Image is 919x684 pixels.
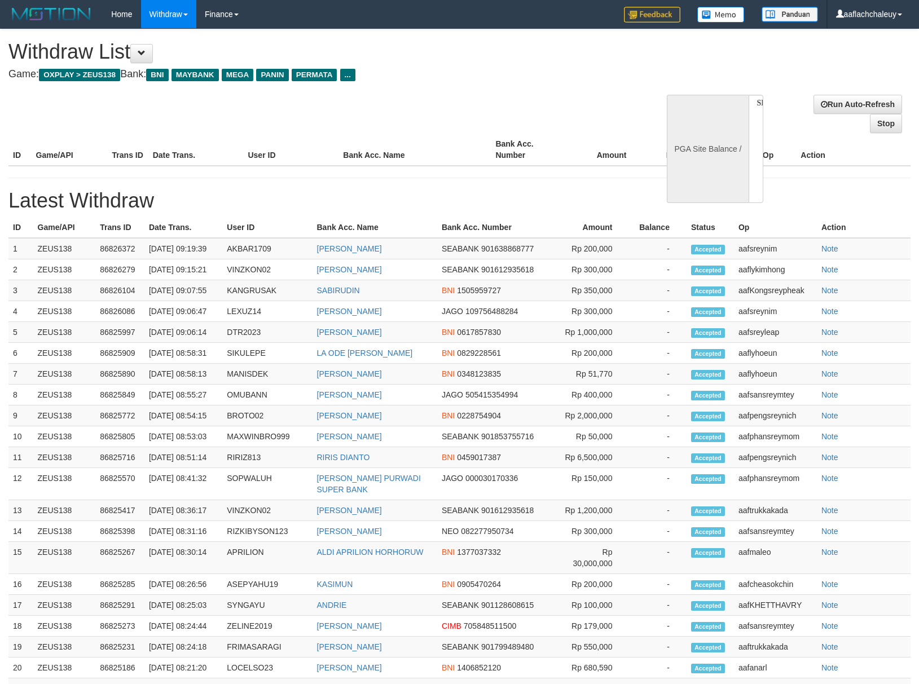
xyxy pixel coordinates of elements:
[8,521,33,542] td: 14
[222,595,312,616] td: SYNGAYU
[222,364,312,385] td: MANISDEK
[222,405,312,426] td: BROTO02
[144,217,222,238] th: Date Trans.
[144,343,222,364] td: [DATE] 08:58:31
[734,616,817,637] td: aafsansreymtey
[8,616,33,637] td: 18
[629,364,687,385] td: -
[144,542,222,574] td: [DATE] 08:30:14
[691,601,725,611] span: Accepted
[317,244,382,253] a: [PERSON_NAME]
[442,580,455,589] span: BNI
[144,259,222,280] td: [DATE] 09:15:21
[734,259,817,280] td: aaflykimhong
[8,637,33,657] td: 19
[8,322,33,343] td: 5
[629,426,687,447] td: -
[691,664,725,673] span: Accepted
[691,412,725,421] span: Accepted
[95,259,144,280] td: 86826279
[691,266,725,275] span: Accepted
[95,500,144,521] td: 86825417
[629,322,687,343] td: -
[481,432,534,441] span: 901853755716
[629,280,687,301] td: -
[144,405,222,426] td: [DATE] 08:54:15
[8,447,33,468] td: 11
[8,238,33,259] td: 1
[629,595,687,616] td: -
[821,390,838,399] a: Note
[734,521,817,542] td: aafsansreymtey
[144,521,222,542] td: [DATE] 08:31:16
[821,348,838,358] a: Note
[256,69,288,81] span: PANIN
[481,642,534,651] span: 901799489480
[317,474,421,494] a: [PERSON_NAME] PURWADI SUPER BANK
[691,506,725,516] span: Accepted
[95,364,144,385] td: 86825890
[317,328,382,337] a: [PERSON_NAME]
[691,474,725,484] span: Accepted
[317,621,382,630] a: [PERSON_NAME]
[457,411,501,420] span: 0228754904
[821,474,838,483] a: Note
[144,468,222,500] td: [DATE] 08:41:32
[465,307,518,316] span: 109756488284
[33,637,96,657] td: ZEUS138
[8,41,601,63] h1: Withdraw List
[691,580,725,590] span: Accepted
[33,657,96,678] td: ZEUS138
[148,134,244,166] th: Date Trans.
[144,364,222,385] td: [DATE] 08:58:13
[33,574,96,595] td: ZEUS138
[33,447,96,468] td: ZEUS138
[457,369,501,378] span: 0348123835
[464,621,516,630] span: 705848511500
[8,595,33,616] td: 17
[691,307,725,317] span: Accepted
[8,301,33,322] td: 4
[144,238,222,259] td: [DATE] 09:19:39
[317,390,382,399] a: [PERSON_NAME]
[821,307,838,316] a: Note
[317,527,382,536] a: [PERSON_NAME]
[629,500,687,521] td: -
[222,574,312,595] td: ASEPYAHU19
[821,527,838,536] a: Note
[734,574,817,595] td: aafcheasokchin
[557,657,629,678] td: Rp 680,590
[33,405,96,426] td: ZEUS138
[338,134,491,166] th: Bank Acc. Name
[814,95,902,114] a: Run Auto-Refresh
[8,217,33,238] th: ID
[95,322,144,343] td: 86825997
[33,217,96,238] th: Game/API
[481,601,534,610] span: 901128608615
[442,642,479,651] span: SEABANK
[557,322,629,343] td: Rp 1,000,000
[629,405,687,426] td: -
[317,265,382,274] a: [PERSON_NAME]
[222,521,312,542] td: RIZKIBYSON123
[734,405,817,426] td: aafpengsreynich
[734,217,817,238] th: Op
[317,348,413,358] a: LA ODE [PERSON_NAME]
[629,217,687,238] th: Balance
[457,580,501,589] span: 0905470264
[144,500,222,521] td: [DATE] 08:36:17
[222,542,312,574] td: APRILION
[8,6,94,23] img: MOTION_logo.png
[481,244,534,253] span: 901638868777
[146,69,168,81] span: BNI
[442,432,479,441] span: SEABANK
[222,426,312,447] td: MAXWINBRO999
[442,348,455,358] span: BNI
[457,328,501,337] span: 0617857830
[734,637,817,657] td: aaftrukkakada
[33,238,96,259] td: ZEUS138
[557,343,629,364] td: Rp 200,000
[691,622,725,632] span: Accepted
[442,621,461,630] span: CIMB
[557,405,629,426] td: Rp 2,000,000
